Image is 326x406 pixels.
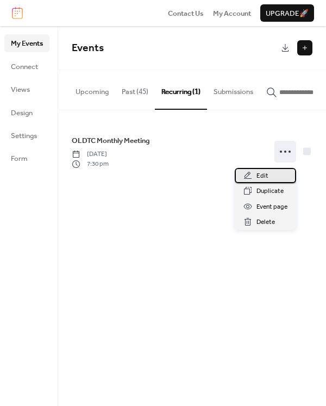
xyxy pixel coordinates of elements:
[213,8,251,18] a: My Account
[11,130,37,141] span: Settings
[155,70,207,109] button: Recurring (1)
[168,8,204,19] span: Contact Us
[12,7,23,19] img: logo
[168,8,204,18] a: Contact Us
[72,149,109,159] span: [DATE]
[266,8,309,19] span: Upgrade 🚀
[4,104,49,121] a: Design
[260,4,314,22] button: Upgrade🚀
[115,70,155,108] button: Past (45)
[4,58,49,75] a: Connect
[213,8,251,19] span: My Account
[11,153,28,164] span: Form
[256,217,275,228] span: Delete
[69,70,115,108] button: Upcoming
[256,171,268,182] span: Edit
[11,38,43,49] span: My Events
[4,80,49,98] a: Views
[4,149,49,167] a: Form
[11,108,33,118] span: Design
[256,186,284,197] span: Duplicate
[72,159,109,169] span: 7:30 pm
[11,84,30,95] span: Views
[11,61,38,72] span: Connect
[207,70,260,108] button: Submissions
[72,38,104,58] span: Events
[256,202,287,213] span: Event page
[72,135,150,146] span: OLDTC Monthly Meeting
[72,135,150,147] a: OLDTC Monthly Meeting
[4,127,49,144] a: Settings
[4,34,49,52] a: My Events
